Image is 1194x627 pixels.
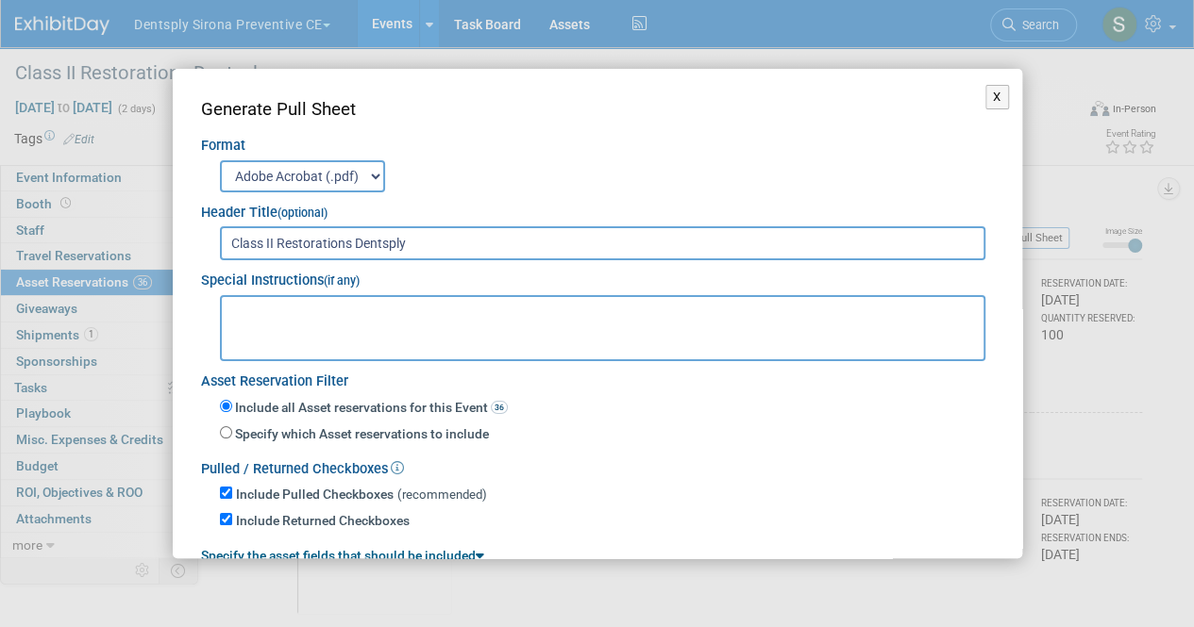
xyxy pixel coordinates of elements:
label: Specify which Asset reservations to include [232,425,489,444]
small: (if any) [324,274,360,288]
button: X [985,85,1009,109]
span: (recommended) [397,487,487,502]
div: Header Title [201,192,994,223]
div: Asset Reservation Filter [201,361,994,392]
label: Include Pulled Checkboxes [236,486,394,504]
div: Generate Pull Sheet [201,97,994,123]
a: Specify the asset fields that should be included [201,548,484,563]
div: Pulled / Returned Checkboxes [201,449,994,480]
div: Format [201,123,994,157]
label: Include Returned Checkboxes [236,512,410,531]
small: (optional) [277,206,328,220]
label: Include all Asset reservations for this Event [232,399,508,418]
div: Special Instructions [201,260,994,291]
span: 36 [491,401,508,414]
